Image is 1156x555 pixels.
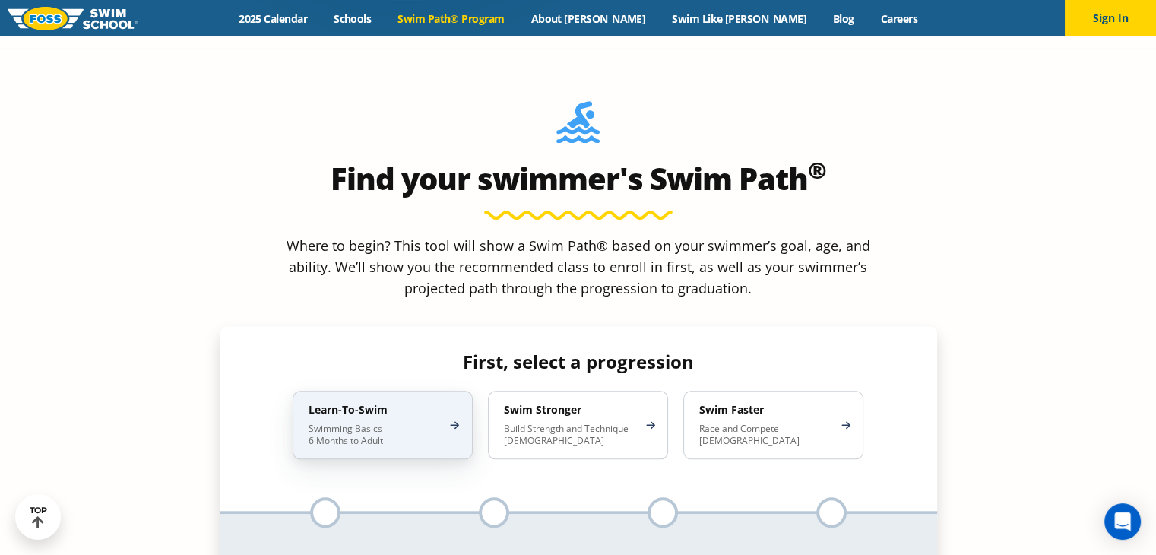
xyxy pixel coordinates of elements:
[808,154,826,186] sup: ®
[556,101,600,153] img: Foss-Location-Swimming-Pool-Person.svg
[321,11,385,26] a: Schools
[226,11,321,26] a: 2025 Calendar
[30,506,47,529] div: TOP
[699,403,832,417] h4: Swim Faster
[385,11,518,26] a: Swim Path® Program
[8,7,138,30] img: FOSS Swim School Logo
[280,235,876,299] p: Where to begin? This tool will show a Swim Path® based on your swimmer’s goal, age, and ability. ...
[699,423,832,447] p: Race and Compete [DEMOGRAPHIC_DATA]
[309,403,442,417] h4: Learn-To-Swim
[819,11,867,26] a: Blog
[309,423,442,447] p: Swimming Basics 6 Months to Adult
[659,11,820,26] a: Swim Like [PERSON_NAME]
[280,351,876,373] h4: First, select a progression
[1104,503,1141,540] div: Open Intercom Messenger
[867,11,930,26] a: Careers
[518,11,659,26] a: About [PERSON_NAME]
[220,160,937,197] h2: Find your swimmer's Swim Path
[504,403,637,417] h4: Swim Stronger
[504,423,637,447] p: Build Strength and Technique [DEMOGRAPHIC_DATA]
